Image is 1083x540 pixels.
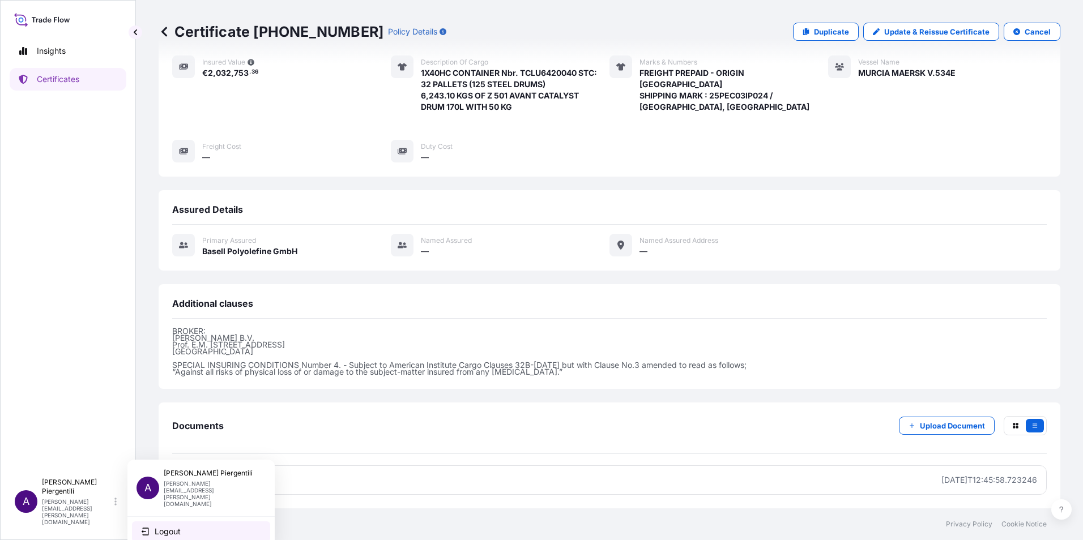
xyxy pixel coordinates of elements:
[793,23,859,41] a: Duplicate
[144,482,151,494] span: A
[920,420,985,431] p: Upload Document
[421,152,429,163] span: —
[202,142,241,151] span: Freight Cost
[216,69,231,77] span: 032
[814,26,849,37] p: Duplicate
[208,69,213,77] span: 2
[884,26,990,37] p: Update & Reissue Certificate
[202,236,256,245] span: Primary assured
[172,298,253,309] span: Additional clauses
[1025,26,1051,37] p: Cancel
[213,69,216,77] span: ,
[421,246,429,257] span: —
[172,204,243,215] span: Assured Details
[23,496,29,507] span: A
[37,45,66,57] p: Insights
[155,526,181,537] span: Logout
[234,69,249,77] span: 753
[946,520,992,529] a: Privacy Policy
[249,70,251,74] span: .
[202,69,208,77] span: €
[10,40,126,62] a: Insights
[42,478,112,496] p: [PERSON_NAME] Piergentili
[639,67,828,113] span: FREIGHT PREPAID - ORIGIN [GEOGRAPHIC_DATA] SHIPPING MARK : 25PEC03IP024 / [GEOGRAPHIC_DATA], [GEO...
[159,23,383,41] p: Certificate [PHONE_NUMBER]
[42,498,112,525] p: [PERSON_NAME][EMAIL_ADDRESS][PERSON_NAME][DOMAIN_NAME]
[202,152,210,163] span: —
[899,417,995,435] button: Upload Document
[388,26,437,37] p: Policy Details
[1004,23,1060,41] button: Cancel
[172,465,1047,495] a: PDFCertificate[DATE]T12:45:58.723246
[421,142,453,151] span: Duty Cost
[172,420,224,431] span: Documents
[164,480,257,507] p: [PERSON_NAME][EMAIL_ADDRESS][PERSON_NAME][DOMAIN_NAME]
[37,74,79,85] p: Certificates
[1001,520,1047,529] a: Cookie Notice
[231,69,234,77] span: ,
[421,236,472,245] span: Named Assured
[202,246,297,257] span: Basell Polyolefine GmbH
[639,246,647,257] span: —
[863,23,999,41] a: Update & Reissue Certificate
[421,67,597,113] span: 1X40HC CONTAINER Nbr. TCLU6420040 STC: 32 PALLETS (125 STEEL DRUMS) 6,243.10 KGS OF Z 501 AVANT C...
[251,70,258,74] span: 36
[639,236,718,245] span: Named Assured Address
[941,474,1037,486] div: [DATE]T12:45:58.723246
[858,67,956,79] span: MURCIA MAERSK V.534E
[172,328,1047,375] p: BROKER: [PERSON_NAME] B.V. Prof. E.M. [STREET_ADDRESS] [GEOGRAPHIC_DATA] SPECIAL INSURING CONDITI...
[164,469,257,478] p: [PERSON_NAME] Piergentili
[10,68,126,91] a: Certificates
